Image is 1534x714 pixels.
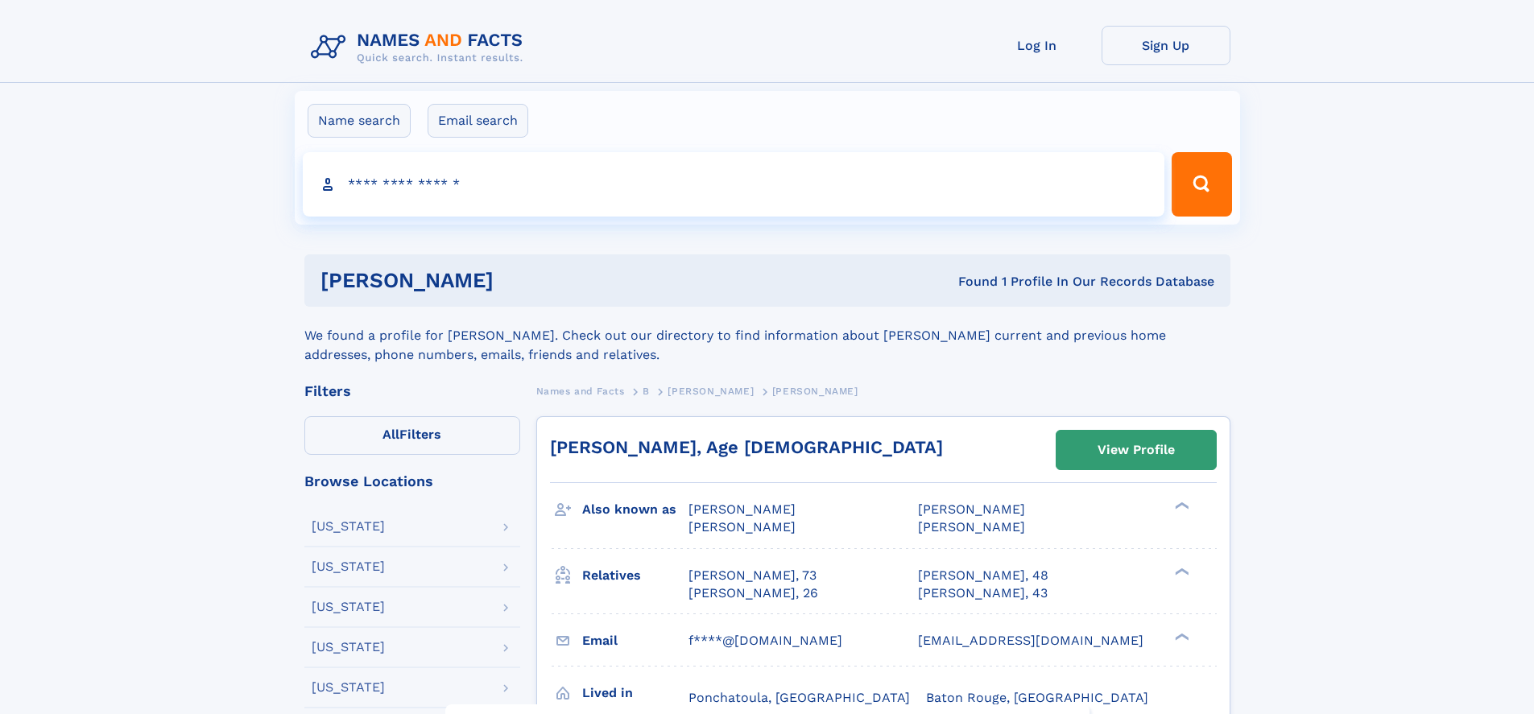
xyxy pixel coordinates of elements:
span: All [382,427,399,442]
a: [PERSON_NAME], 26 [688,584,818,602]
div: Filters [304,384,520,398]
span: [PERSON_NAME] [772,386,858,397]
a: Log In [973,26,1102,65]
span: B [643,386,650,397]
span: [PERSON_NAME] [688,501,796,517]
a: [PERSON_NAME] [668,381,754,401]
span: Ponchatoula, [GEOGRAPHIC_DATA] [688,690,910,705]
button: Search Button [1172,152,1231,217]
span: [PERSON_NAME] [918,501,1025,517]
a: [PERSON_NAME], 43 [918,584,1048,602]
span: [EMAIL_ADDRESS][DOMAIN_NAME] [918,633,1143,648]
div: ❯ [1171,566,1190,576]
input: search input [303,152,1165,217]
a: Names and Facts [536,381,625,401]
div: [US_STATE] [312,560,385,573]
span: [PERSON_NAME] [918,519,1025,534]
label: Email search [428,104,528,138]
a: Sign Up [1102,26,1230,65]
span: Baton Rouge, [GEOGRAPHIC_DATA] [926,690,1148,705]
label: Name search [308,104,411,138]
a: [PERSON_NAME], 48 [918,567,1048,584]
div: View Profile [1098,431,1175,468]
h3: Lived in [582,679,688,707]
h3: Email [582,627,688,654]
a: [PERSON_NAME], Age [DEMOGRAPHIC_DATA] [550,437,943,457]
h3: Also known as [582,496,688,523]
div: We found a profile for [PERSON_NAME]. Check out our directory to find information about [PERSON_N... [304,307,1230,365]
span: [PERSON_NAME] [668,386,754,397]
a: [PERSON_NAME], 73 [688,567,817,584]
h3: Relatives [582,562,688,589]
div: Browse Locations [304,474,520,489]
label: Filters [304,416,520,455]
span: [PERSON_NAME] [688,519,796,534]
div: [US_STATE] [312,601,385,613]
div: [US_STATE] [312,681,385,694]
div: [US_STATE] [312,520,385,533]
img: Logo Names and Facts [304,26,536,69]
h1: [PERSON_NAME] [320,270,726,291]
a: View Profile [1056,431,1216,469]
a: B [643,381,650,401]
div: Found 1 Profile In Our Records Database [726,273,1214,291]
div: [US_STATE] [312,641,385,654]
div: ❯ [1171,631,1190,642]
div: ❯ [1171,501,1190,511]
